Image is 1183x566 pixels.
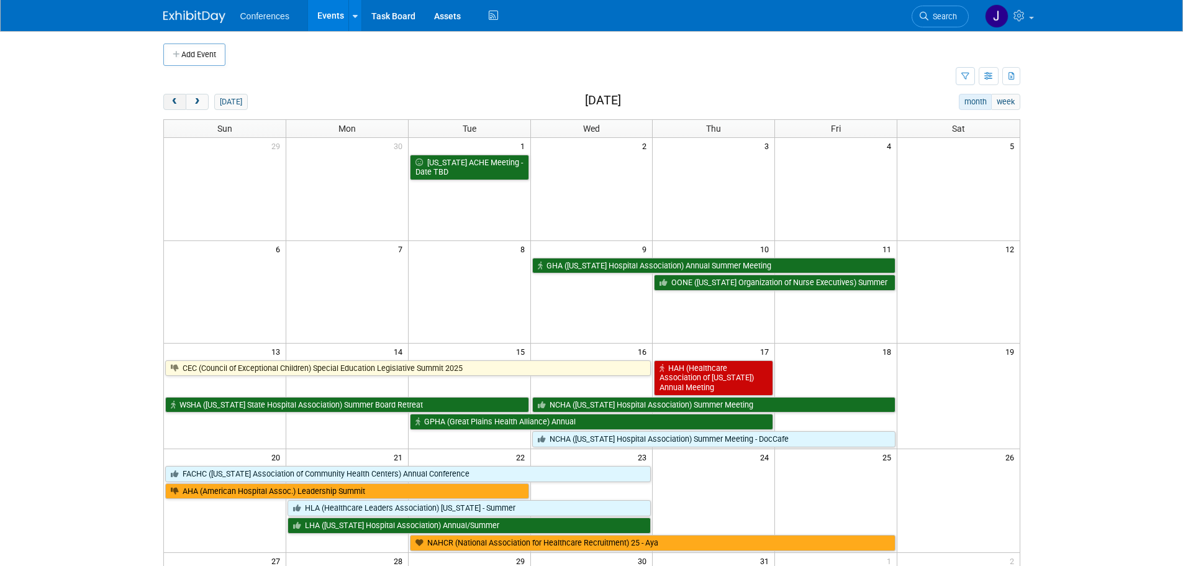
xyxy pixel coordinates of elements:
[519,138,530,153] span: 1
[515,449,530,465] span: 22
[959,94,992,110] button: month
[585,94,621,107] h2: [DATE]
[270,138,286,153] span: 29
[928,12,957,21] span: Search
[886,138,897,153] span: 4
[654,360,773,396] a: HAH (Healthcare Association of [US_STATE]) Annual Meeting
[165,466,651,482] a: FACHC ([US_STATE] Association of Community Health Centers) Annual Conference
[165,397,529,413] a: WSHA ([US_STATE] State Hospital Association) Summer Board Retreat
[214,94,247,110] button: [DATE]
[637,344,652,359] span: 16
[912,6,969,27] a: Search
[288,500,651,516] a: HLA (Healthcare Leaders Association) [US_STATE] - Summer
[392,344,408,359] span: 14
[165,360,651,377] a: CEC (Council of Exceptional Children) Special Education Legislative Summit 2025
[881,344,897,359] span: 18
[532,397,896,413] a: NCHA ([US_STATE] Hospital Association) Summer Meeting
[1008,138,1020,153] span: 5
[410,414,774,430] a: GPHA (Great Plains Health Alliance) Annual
[759,449,774,465] span: 24
[759,344,774,359] span: 17
[881,449,897,465] span: 25
[532,258,896,274] a: GHA ([US_STATE] Hospital Association) Annual Summer Meeting
[654,275,895,291] a: OONE ([US_STATE] Organization of Nurse Executives) Summer
[1004,449,1020,465] span: 26
[163,43,225,66] button: Add Event
[637,449,652,465] span: 23
[163,94,186,110] button: prev
[397,241,408,257] span: 7
[288,518,651,534] a: LHA ([US_STATE] Hospital Association) Annual/Summer
[641,138,652,153] span: 2
[583,124,600,134] span: Wed
[392,138,408,153] span: 30
[410,155,529,180] a: [US_STATE] ACHE Meeting - Date TBD
[410,535,895,551] a: NAHCR (National Association for Healthcare Recruitment) 25 - Aya
[952,124,965,134] span: Sat
[641,241,652,257] span: 9
[1004,241,1020,257] span: 12
[831,124,841,134] span: Fri
[217,124,232,134] span: Sun
[270,449,286,465] span: 20
[759,241,774,257] span: 10
[163,11,225,23] img: ExhibitDay
[991,94,1020,110] button: week
[338,124,356,134] span: Mon
[519,241,530,257] span: 8
[463,124,476,134] span: Tue
[515,344,530,359] span: 15
[165,483,529,500] a: AHA (American Hospital Assoc.) Leadership Summit
[532,431,896,447] a: NCHA ([US_STATE] Hospital Association) Summer Meeting - DocCafe
[240,11,289,21] span: Conferences
[274,241,286,257] span: 6
[706,124,721,134] span: Thu
[186,94,209,110] button: next
[985,4,1008,28] img: Jenny Clavero
[763,138,774,153] span: 3
[1004,344,1020,359] span: 19
[392,449,408,465] span: 21
[270,344,286,359] span: 13
[881,241,897,257] span: 11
